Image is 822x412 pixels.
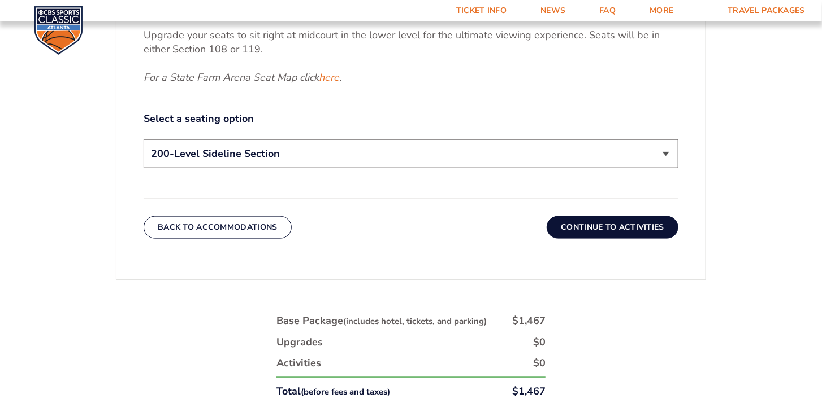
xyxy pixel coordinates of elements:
div: Upgrades [276,335,323,349]
div: $1,467 [512,314,546,328]
div: $0 [533,335,546,349]
div: Total [276,384,390,398]
button: Continue To Activities [547,216,678,239]
h3: 100-Level Midcourt Seat Upgrade [144,7,678,21]
em: For a State Farm Arena Seat Map click . [144,71,341,84]
img: CBS Sports Classic [34,6,83,55]
p: Upgrade your seats to sit right at midcourt in the lower level for the ultimate viewing experienc... [144,28,678,56]
a: here [319,71,339,85]
small: (before fees and taxes) [301,386,390,397]
div: Activities [276,356,321,370]
label: Select a seating option [144,112,678,126]
div: Base Package [276,314,487,328]
button: Back To Accommodations [144,216,292,239]
div: $1,467 [512,384,546,398]
small: (includes hotel, tickets, and parking) [343,315,487,327]
div: $0 [533,356,546,370]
